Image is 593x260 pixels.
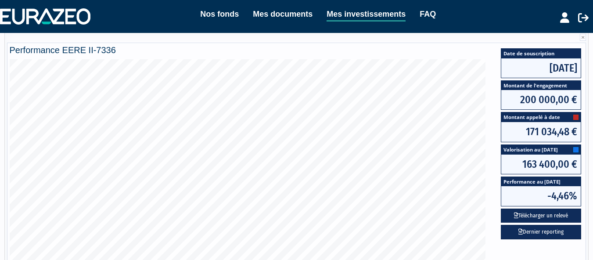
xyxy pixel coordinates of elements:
h4: Performance EERE II-7336 [10,45,584,55]
span: Montant de l'engagement [501,81,581,90]
a: Nos fonds [200,8,239,20]
span: Date de souscription [501,49,581,58]
span: Valorisation au [DATE] [501,145,581,155]
span: [DATE] [501,58,581,78]
span: 171 034,48 € [501,122,581,141]
a: Dernier reporting [501,225,581,239]
a: Mes documents [253,8,313,20]
span: 200 000,00 € [501,90,581,109]
button: Télécharger un relevé [501,209,581,223]
span: Montant appelé à date [501,112,581,122]
a: FAQ [420,8,436,20]
span: Performance au [DATE] [501,177,581,186]
span: -4,46% [501,186,581,206]
span: 163 400,00 € [501,155,581,174]
a: Mes investissements [327,8,406,22]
